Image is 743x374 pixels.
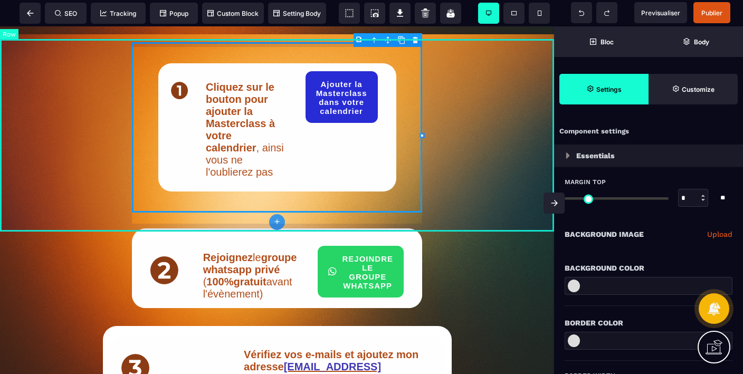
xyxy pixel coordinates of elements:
b: Cliquez sur le bouton pour ajouter la Masterclass à votre calendrier [206,55,278,127]
span: Tracking [100,9,136,17]
span: Open Blocks [554,26,649,57]
span: Preview [634,2,687,23]
img: 48a31722cc926625eea8d51eb2ec7d13_6851da3578e9a_Secret3_burntAmber.png [121,328,149,356]
span: SEO [55,9,77,17]
button: REJOINDRE LE GROUPE WHATSAPP [318,219,404,271]
span: Publier [701,9,722,17]
p: Background Image [565,228,644,241]
b: groupe whatsapp privé [203,225,300,249]
div: Background Color [565,262,732,274]
span: le [203,225,300,249]
strong: Body [694,38,709,46]
span: Settings [559,74,649,104]
span: Setting Body [273,9,321,17]
strong: Settings [596,85,622,93]
span: Custom Block [207,9,259,17]
img: 813c1d1cea1a602005214b78eeb5765a_6851da14dc733_Secret1_burntAmber.png [171,55,188,72]
strong: Bloc [601,38,614,46]
b: Vérifiez vos e-mails et ajoutez mon adresse dans vos contacts favoris [244,322,426,370]
div: , ainsi vous ne l'oublierez pas [206,55,284,152]
span: Screenshot [364,3,385,24]
a: Upload [707,228,732,241]
div: Component settings [554,121,743,142]
div: Border Color [565,317,732,329]
strong: Customize [682,85,715,93]
b: Rejoignez [203,225,253,237]
button: Ajouter la Masterclass dans votre calendrier [306,45,378,97]
p: Essentials [576,149,615,162]
span: Open Layer Manager [649,26,743,57]
b: 100%gratuit [206,250,266,261]
span: Popup [160,9,188,17]
span: Margin Top [565,178,606,186]
img: loading [566,152,570,159]
span: Open Style Manager [649,74,738,104]
span: View components [339,3,360,24]
span: ( avant l'évènement) [203,250,296,273]
span: Previsualiser [641,9,680,17]
img: 4ba46f3db68ee3abe48f0425fdd1f190_6851da27d8c04_Secret2_burntAmber.png [150,230,178,258]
